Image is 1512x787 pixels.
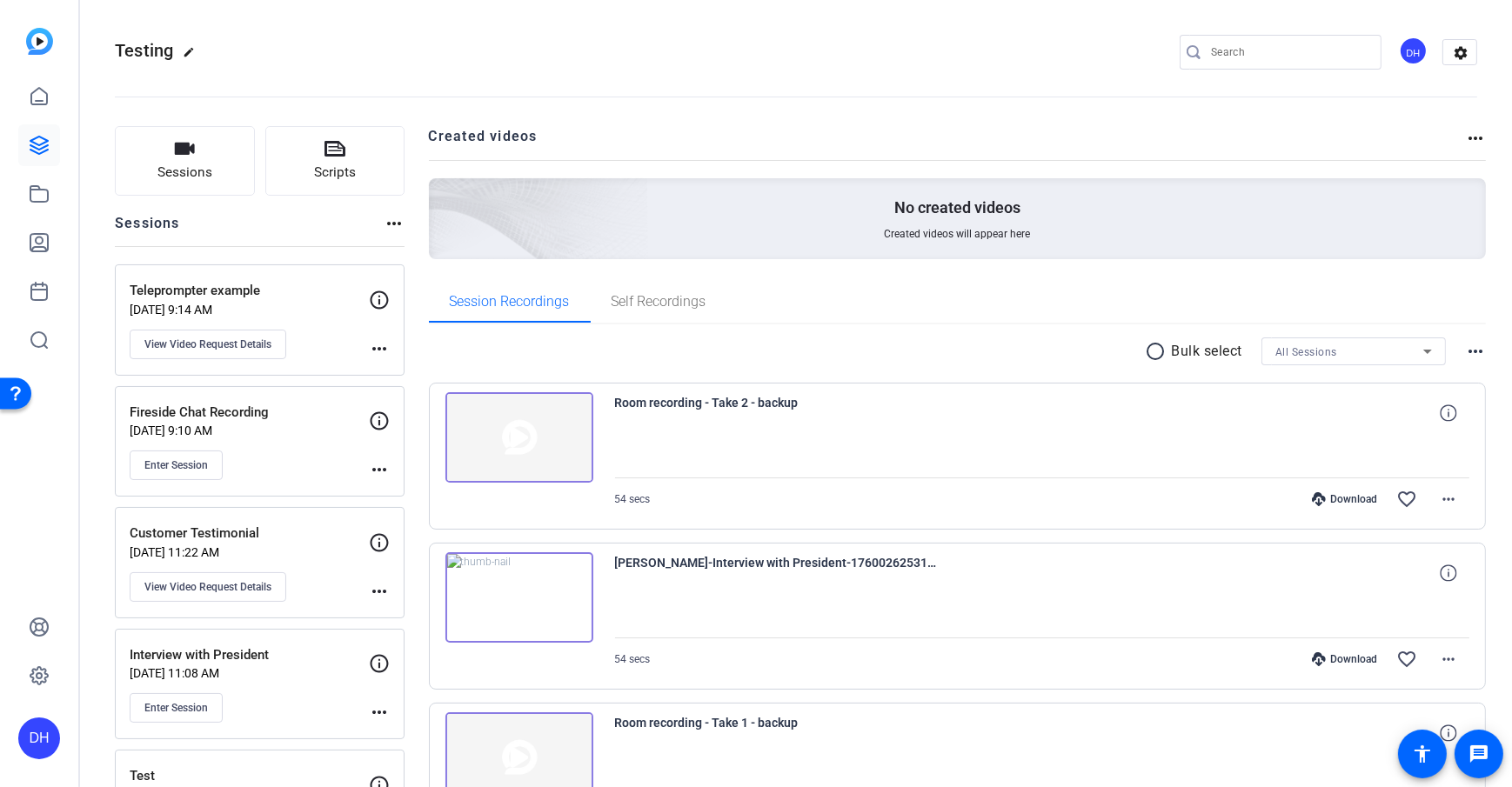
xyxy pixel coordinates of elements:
h2: Sessions [115,213,180,246]
span: 54 secs [615,493,651,505]
span: Session Recordings [450,295,570,309]
mat-icon: more_horiz [369,581,390,602]
div: DH [1399,37,1428,65]
mat-icon: favorite_border [1396,649,1417,670]
p: Fireside Chat Recording [130,403,369,423]
mat-icon: more_horiz [384,213,405,234]
input: Search [1211,42,1368,63]
mat-icon: edit [183,46,204,67]
img: thumb-nail [445,552,593,643]
mat-icon: more_horiz [1438,489,1459,510]
span: Testing [115,40,174,61]
ngx-avatar: Daniel Heiberger [1399,37,1429,67]
p: Test [130,766,369,786]
div: Download [1303,652,1386,666]
img: blue-gradient.svg [26,28,53,55]
span: View Video Request Details [144,337,271,351]
mat-icon: radio_button_unchecked [1146,341,1172,362]
p: Bulk select [1172,341,1243,362]
button: Scripts [265,126,405,196]
p: [DATE] 11:22 AM [130,545,369,559]
span: Room recording - Take 1 - backup [615,712,937,754]
span: Created videos will appear here [884,227,1030,241]
span: 54 secs [615,653,651,665]
button: Enter Session [130,693,223,723]
mat-icon: favorite_border [1396,489,1417,510]
button: View Video Request Details [130,572,286,602]
h2: Created videos [429,126,1466,160]
span: Scripts [314,163,356,183]
p: [DATE] 9:14 AM [130,303,369,317]
button: Sessions [115,126,255,196]
p: [DATE] 11:08 AM [130,666,369,680]
mat-icon: message [1469,744,1489,764]
img: thumb-nail [445,392,593,483]
mat-icon: settings [1443,40,1478,66]
mat-icon: more_horiz [369,459,390,480]
span: View Video Request Details [144,580,271,594]
span: Sessions [157,163,212,183]
div: Download [1303,492,1386,506]
mat-icon: more_horiz [369,338,390,359]
mat-icon: more_horiz [369,702,390,723]
button: View Video Request Details [130,330,286,359]
span: Self Recordings [612,295,706,309]
div: DH [18,717,60,759]
p: Customer Testimonial [130,524,369,544]
span: Enter Session [144,458,208,472]
span: Room recording - Take 2 - backup [615,392,937,434]
span: [PERSON_NAME]-Interview with President-1760026253179-webcam [615,552,937,594]
span: All Sessions [1275,346,1337,358]
button: Enter Session [130,450,223,480]
img: Creted videos background [234,6,649,383]
p: Teleprompter example [130,281,369,301]
p: [DATE] 9:10 AM [130,424,369,437]
mat-icon: more_horiz [1465,128,1486,149]
span: Enter Session [144,701,208,715]
p: No created videos [894,197,1020,218]
p: Interview with President [130,645,369,665]
mat-icon: more_horiz [1438,649,1459,670]
mat-icon: more_horiz [1465,341,1486,362]
mat-icon: accessibility [1412,744,1433,764]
